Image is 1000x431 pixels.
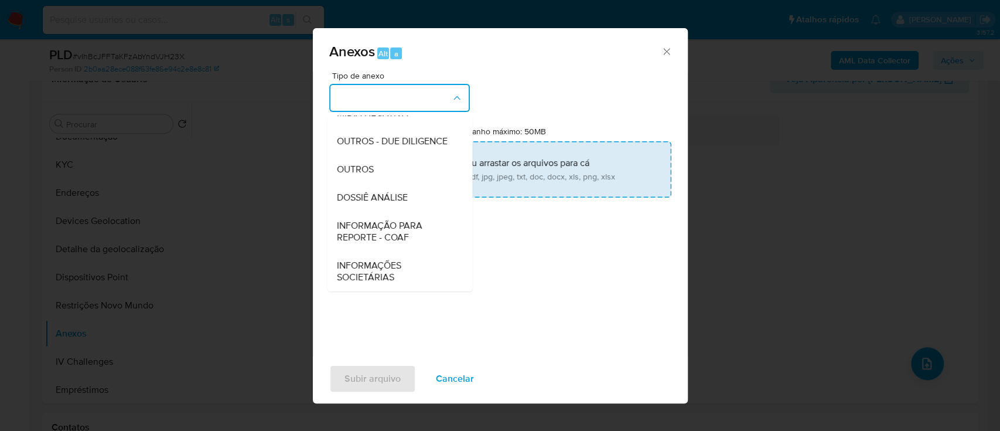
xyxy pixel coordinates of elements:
label: Tamanho máximo: 50MB [458,126,546,137]
span: Alt [378,48,388,59]
span: a [394,48,398,59]
span: DOSSIÊ ANÁLISE [336,192,407,203]
span: Tipo de anexo [332,72,473,80]
span: Cancelar [436,366,474,392]
span: MIDIA NEGATIVA [336,107,408,119]
span: OUTROS - DUE DILIGENCE [336,135,447,147]
span: OUTROS [336,164,373,175]
button: Cancelar [421,365,489,393]
span: INFORMAÇÕES SOCIETÁRIAS [336,260,456,283]
span: INFORMAÇÃO PARA REPORTE - COAF [336,220,456,243]
span: Anexos [329,41,375,62]
button: Fechar [661,46,671,56]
